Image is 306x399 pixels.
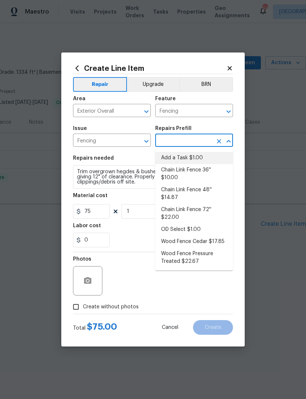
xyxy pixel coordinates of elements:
[155,184,233,204] li: Chain Link Fence 48'' $14.87
[73,323,117,332] div: Total
[155,126,192,131] h5: Repairs Prefill
[73,156,114,161] h5: Repairs needed
[73,126,87,131] h5: Issue
[73,257,91,262] h5: Photos
[141,136,152,146] button: Open
[155,236,233,248] li: Wood Fence Cedar $17.85
[162,325,178,330] span: Cancel
[83,303,139,311] span: Create without photos
[155,204,233,224] li: Chain Link Fence 72'' $22.00
[155,164,233,184] li: Chain Link Fence 36'' $10.00
[73,64,226,72] h2: Create Line Item
[155,248,233,268] li: Wood Fence Pressure Treated $22.67
[73,165,233,189] textarea: Trim overgrown hegdes & bushes around perimeter of home giving 12" of clearance. Properly dispose...
[150,320,190,335] button: Cancel
[155,96,176,101] h5: Feature
[193,320,233,335] button: Create
[141,106,152,117] button: Open
[73,193,108,198] h5: Material cost
[73,96,85,101] h5: Area
[127,77,179,92] button: Upgrade
[223,136,234,146] button: Close
[155,152,233,164] li: Add a Task $1.00
[205,325,221,330] span: Create
[214,136,224,146] button: Clear
[223,106,234,117] button: Open
[73,223,101,228] h5: Labor cost
[155,224,233,236] li: OD Select $1.00
[87,322,117,331] span: $ 75.00
[179,77,233,92] button: BRN
[73,77,127,92] button: Repair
